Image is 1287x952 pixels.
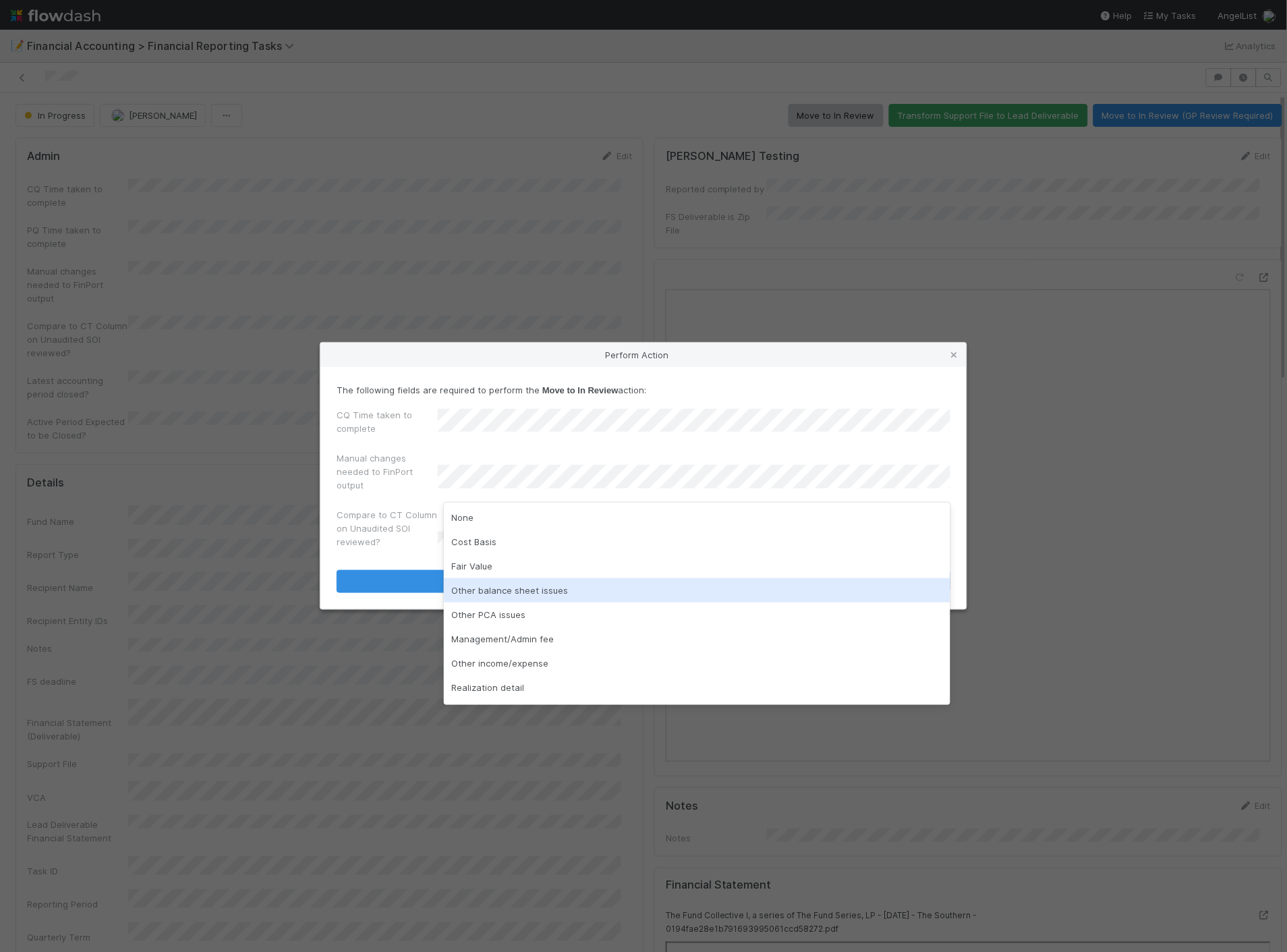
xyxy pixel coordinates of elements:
label: CQ Time taken to complete [337,408,438,435]
div: Cost Basis [444,530,951,554]
p: The following fields are required to perform the action: [337,383,950,397]
label: Manual changes needed to FinPort output [337,451,438,492]
div: Other balance sheet issues [444,578,951,603]
div: Other income/expense [444,651,951,675]
div: Cashless contribution [444,700,951,724]
div: Fair Value [444,554,951,578]
div: Other PCA issues [444,603,951,627]
div: Perform Action [320,343,967,367]
div: Management/Admin fee [444,627,951,651]
div: Realization detail [444,675,951,700]
label: Compare to CT Column on Unaudited SOI reviewed? [337,508,438,549]
button: Move to In Review [337,570,950,593]
div: None [444,505,951,530]
strong: Move to In Review [542,385,619,395]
